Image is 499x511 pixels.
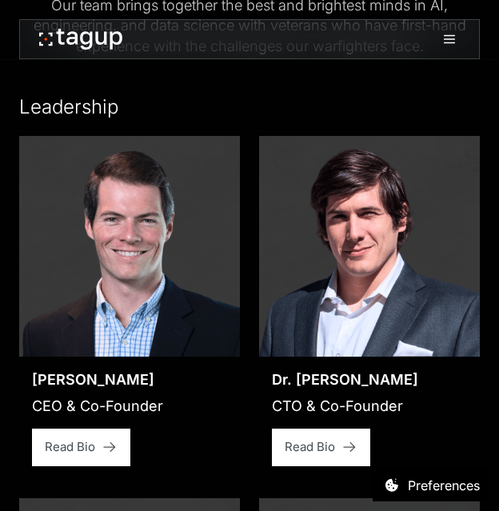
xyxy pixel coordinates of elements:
[18,356,19,357] div: Open bio popup
[272,429,370,466] a: Read Bio
[258,356,259,357] div: Open bio popup
[32,396,163,416] div: CEO & Co-Founder
[259,136,480,357] img: Dr. Will Vega-Brown
[272,396,418,416] div: CTO & Co-Founder
[32,429,130,466] a: Read Bio
[285,438,335,457] div: Read Bio
[272,369,418,389] div: Dr. [PERSON_NAME]
[408,476,480,495] div: Preferences
[45,438,95,457] div: Read Bio
[19,136,240,357] img: Jon Garrity
[19,136,240,357] a: Open bio popup
[259,136,480,357] a: Open bio popup
[19,94,118,120] h2: Leadership
[32,369,163,389] div: [PERSON_NAME]
[6,23,249,146] iframe: profile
